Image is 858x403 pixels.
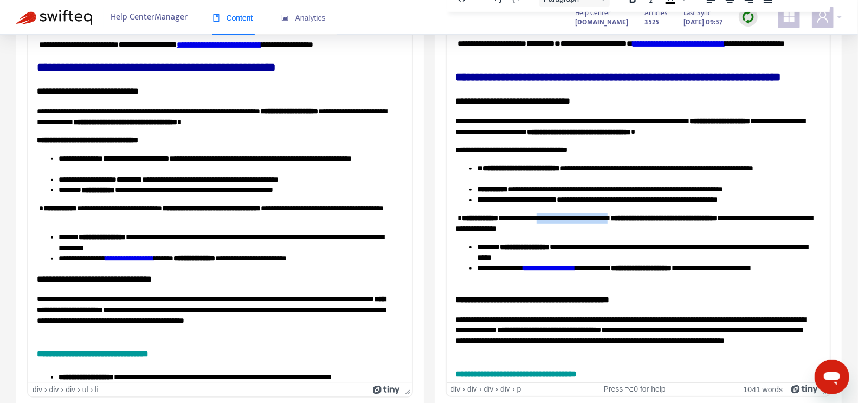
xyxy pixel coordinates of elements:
[683,16,722,28] strong: [DATE] 09:57
[44,385,47,394] div: ›
[783,10,796,23] span: appstore
[500,385,510,394] div: div
[16,10,92,25] img: Swifteq
[111,7,188,28] span: Help Center Manager
[644,7,667,19] span: Articles
[451,385,461,394] div: div
[818,383,830,396] div: Press the Up and Down arrow keys to resize the editor.
[744,385,783,394] button: 1041 words
[644,16,659,28] strong: 3525
[484,385,494,394] div: div
[212,14,220,22] span: book
[467,385,477,394] div: div
[462,385,465,394] div: ›
[575,7,611,19] span: Help Center
[575,16,628,28] a: [DOMAIN_NAME]
[373,385,400,394] a: Powered by Tiny
[573,385,696,394] div: Press ⌥0 for help
[401,383,412,396] div: Press the Up and Down arrow keys to resize the editor.
[66,385,75,394] div: div
[815,360,849,394] iframe: Button to launch messaging window
[683,7,711,19] span: Last Sync
[82,385,88,394] div: ul
[61,385,63,394] div: ›
[49,385,59,394] div: div
[447,12,830,382] iframe: Rich Text Area
[33,385,42,394] div: div
[496,385,499,394] div: ›
[78,385,80,394] div: ›
[741,10,755,24] img: sync.dc5367851b00ba804db3.png
[281,14,289,22] span: area-chart
[281,14,326,22] span: Analytics
[517,385,521,394] div: p
[479,385,482,394] div: ›
[95,385,98,394] div: li
[791,385,818,393] a: Powered by Tiny
[91,385,93,394] div: ›
[212,14,253,22] span: Content
[512,385,515,394] div: ›
[816,10,829,23] span: user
